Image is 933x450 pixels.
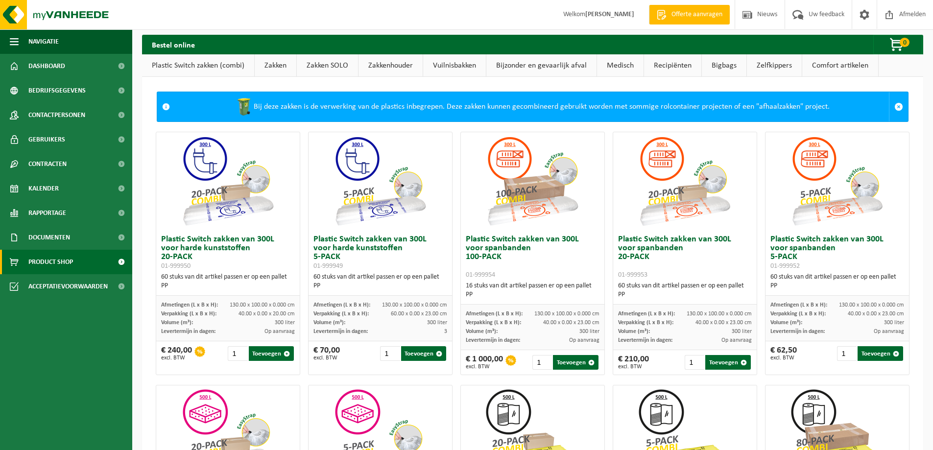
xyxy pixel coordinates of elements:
span: 300 liter [732,329,752,334]
span: Levertermijn in dagen: [770,329,825,334]
img: 01-999954 [483,132,581,230]
span: Op aanvraag [874,329,904,334]
span: Verpakking (L x B x H): [161,311,216,317]
a: Offerte aanvragen [649,5,730,24]
a: Bigbags [702,54,746,77]
span: Offerte aanvragen [669,10,725,20]
span: Afmetingen (L x B x H): [313,302,370,308]
a: Vuilnisbakken [423,54,486,77]
span: Levertermijn in dagen: [161,329,215,334]
span: 300 liter [579,329,599,334]
span: Levertermijn in dagen: [313,329,368,334]
div: PP [466,290,599,299]
div: € 70,00 [313,346,340,361]
span: 130.00 x 100.00 x 0.000 cm [687,311,752,317]
div: PP [770,282,904,290]
div: 60 stuks van dit artikel passen er op een pallet [161,273,295,290]
h2: Bestel online [142,35,205,54]
span: 130.00 x 100.00 x 0.000 cm [230,302,295,308]
span: 300 liter [275,320,295,326]
input: 1 [837,346,857,361]
span: Navigatie [28,29,59,54]
div: PP [161,282,295,290]
span: 01-999954 [466,271,495,279]
button: Toevoegen [858,346,903,361]
span: 01-999949 [313,262,343,270]
span: Op aanvraag [721,337,752,343]
span: 40.00 x 0.00 x 23.00 cm [848,311,904,317]
span: Levertermijn in dagen: [466,337,520,343]
img: 01-999952 [788,132,886,230]
span: Documenten [28,225,70,250]
span: 130.00 x 100.00 x 0.000 cm [382,302,447,308]
span: excl. BTW [161,355,192,361]
img: 01-999953 [636,132,734,230]
span: Acceptatievoorwaarden [28,274,108,299]
span: Op aanvraag [569,337,599,343]
div: € 240,00 [161,346,192,361]
span: Volume (m³): [618,329,650,334]
a: Medisch [597,54,644,77]
span: 01-999952 [770,262,800,270]
button: Toevoegen [705,355,751,370]
span: 3 [444,329,447,334]
span: 300 liter [427,320,447,326]
img: 01-999950 [179,132,277,230]
a: Bijzonder en gevaarlijk afval [486,54,597,77]
div: 60 stuks van dit artikel passen er op een pallet [618,282,752,299]
span: Volume (m³): [770,320,802,326]
input: 1 [228,346,247,361]
span: Volume (m³): [466,329,498,334]
span: excl. BTW [466,364,503,370]
img: WB-0240-HPE-GN-50.png [234,97,254,117]
span: Gebruikers [28,127,65,152]
h3: Plastic Switch zakken van 300L voor spanbanden 5-PACK [770,235,904,270]
span: Contactpersonen [28,103,85,127]
input: 1 [380,346,400,361]
a: Zelfkippers [747,54,802,77]
a: Zakken SOLO [297,54,358,77]
span: Volume (m³): [161,320,193,326]
span: Afmetingen (L x B x H): [161,302,218,308]
a: Recipiënten [644,54,701,77]
a: Zakken [255,54,296,77]
span: Kalender [28,176,59,201]
span: 40.00 x 0.00 x 20.00 cm [239,311,295,317]
button: Toevoegen [249,346,294,361]
span: excl. BTW [618,364,649,370]
span: Afmetingen (L x B x H): [618,311,675,317]
div: 60 stuks van dit artikel passen er op een pallet [770,273,904,290]
span: 40.00 x 0.00 x 23.00 cm [543,320,599,326]
strong: [PERSON_NAME] [585,11,634,18]
div: PP [313,282,447,290]
a: Plastic Switch zakken (combi) [142,54,254,77]
input: 1 [685,355,704,370]
span: 60.00 x 0.00 x 23.00 cm [391,311,447,317]
div: € 210,00 [618,355,649,370]
span: 0 [900,38,909,47]
span: Product Shop [28,250,73,274]
span: 300 liter [884,320,904,326]
button: Toevoegen [553,355,598,370]
span: 130.00 x 100.00 x 0.000 cm [839,302,904,308]
span: Levertermijn in dagen: [618,337,672,343]
span: Bedrijfsgegevens [28,78,86,103]
button: Toevoegen [401,346,447,361]
a: Sluit melding [889,92,908,121]
div: 60 stuks van dit artikel passen er op een pallet [313,273,447,290]
div: 16 stuks van dit artikel passen er op een pallet [466,282,599,299]
span: Verpakking (L x B x H): [618,320,673,326]
span: Afmetingen (L x B x H): [466,311,523,317]
span: Dashboard [28,54,65,78]
h3: Plastic Switch zakken van 300L voor spanbanden 20-PACK [618,235,752,279]
span: Contracten [28,152,67,176]
span: Verpakking (L x B x H): [313,311,369,317]
h3: Plastic Switch zakken van 300L voor spanbanden 100-PACK [466,235,599,279]
div: Bij deze zakken is de verwerking van de plastics inbegrepen. Deze zakken kunnen gecombineerd gebr... [175,92,889,121]
button: 0 [873,35,922,54]
span: Afmetingen (L x B x H): [770,302,827,308]
span: Verpakking (L x B x H): [770,311,826,317]
a: Zakkenhouder [359,54,423,77]
span: 40.00 x 0.00 x 23.00 cm [695,320,752,326]
h3: Plastic Switch zakken van 300L voor harde kunststoffen 5-PACK [313,235,447,270]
